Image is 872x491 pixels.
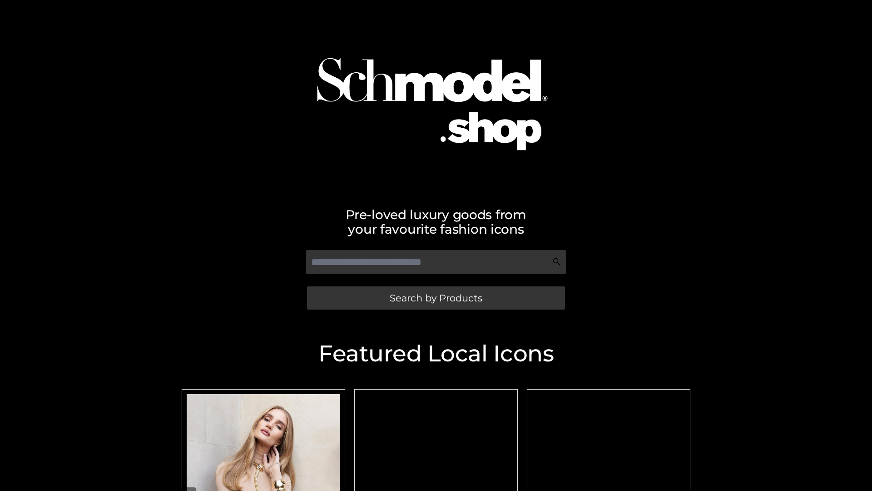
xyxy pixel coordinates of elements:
h2: Pre-loved luxury goods from your favourite fashion icons [177,207,695,236]
a: Search by Products [307,286,565,310]
span: Search by Products [390,293,482,303]
img: Search Icon [552,257,561,266]
h2: Featured Local Icons​ [177,342,695,365]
